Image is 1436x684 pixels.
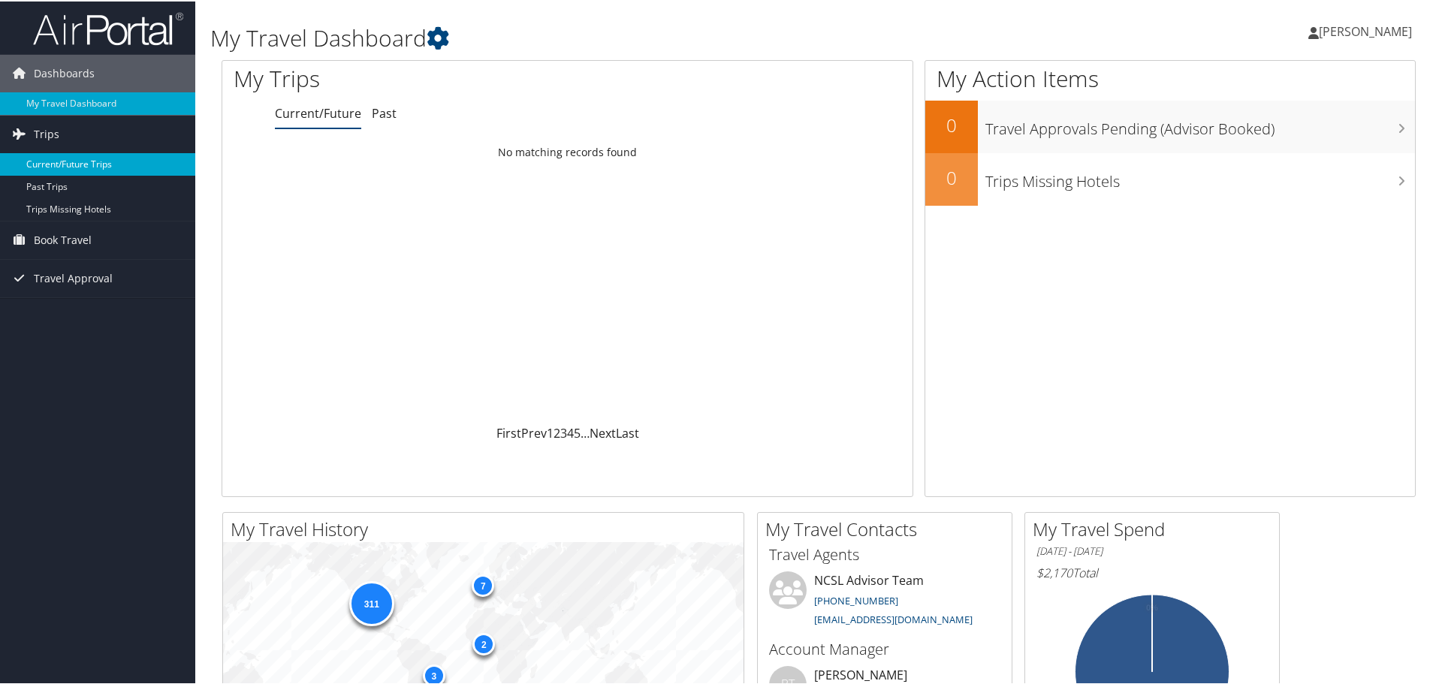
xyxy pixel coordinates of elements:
[925,164,978,189] h2: 0
[1036,563,1268,580] h6: Total
[1146,602,1158,611] tspan: 0%
[496,423,521,440] a: First
[554,423,560,440] a: 2
[560,423,567,440] a: 3
[275,104,361,120] a: Current/Future
[348,580,394,625] div: 311
[814,611,973,625] a: [EMAIL_ADDRESS][DOMAIN_NAME]
[1036,543,1268,557] h6: [DATE] - [DATE]
[925,62,1415,93] h1: My Action Items
[1308,8,1427,53] a: [PERSON_NAME]
[762,570,1008,631] li: NCSL Advisor Team
[372,104,397,120] a: Past
[985,110,1415,138] h3: Travel Approvals Pending (Advisor Booked)
[769,637,1000,658] h3: Account Manager
[567,423,574,440] a: 4
[1033,515,1279,541] h2: My Travel Spend
[1036,563,1072,580] span: $2,170
[574,423,581,440] a: 5
[581,423,590,440] span: …
[769,543,1000,564] h3: Travel Agents
[34,53,95,91] span: Dashboards
[925,152,1415,204] a: 0Trips Missing Hotels
[765,515,1012,541] h2: My Travel Contacts
[234,62,614,93] h1: My Trips
[985,162,1415,191] h3: Trips Missing Hotels
[472,573,494,595] div: 7
[34,114,59,152] span: Trips
[590,423,616,440] a: Next
[616,423,639,440] a: Last
[1319,22,1412,38] span: [PERSON_NAME]
[33,10,183,45] img: airportal-logo.png
[34,220,92,258] span: Book Travel
[222,137,913,164] td: No matching records found
[925,99,1415,152] a: 0Travel Approvals Pending (Advisor Booked)
[231,515,744,541] h2: My Travel History
[34,258,113,296] span: Travel Approval
[547,423,554,440] a: 1
[472,631,495,654] div: 2
[814,592,898,606] a: [PHONE_NUMBER]
[521,423,547,440] a: Prev
[210,21,1021,53] h1: My Travel Dashboard
[925,111,978,137] h2: 0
